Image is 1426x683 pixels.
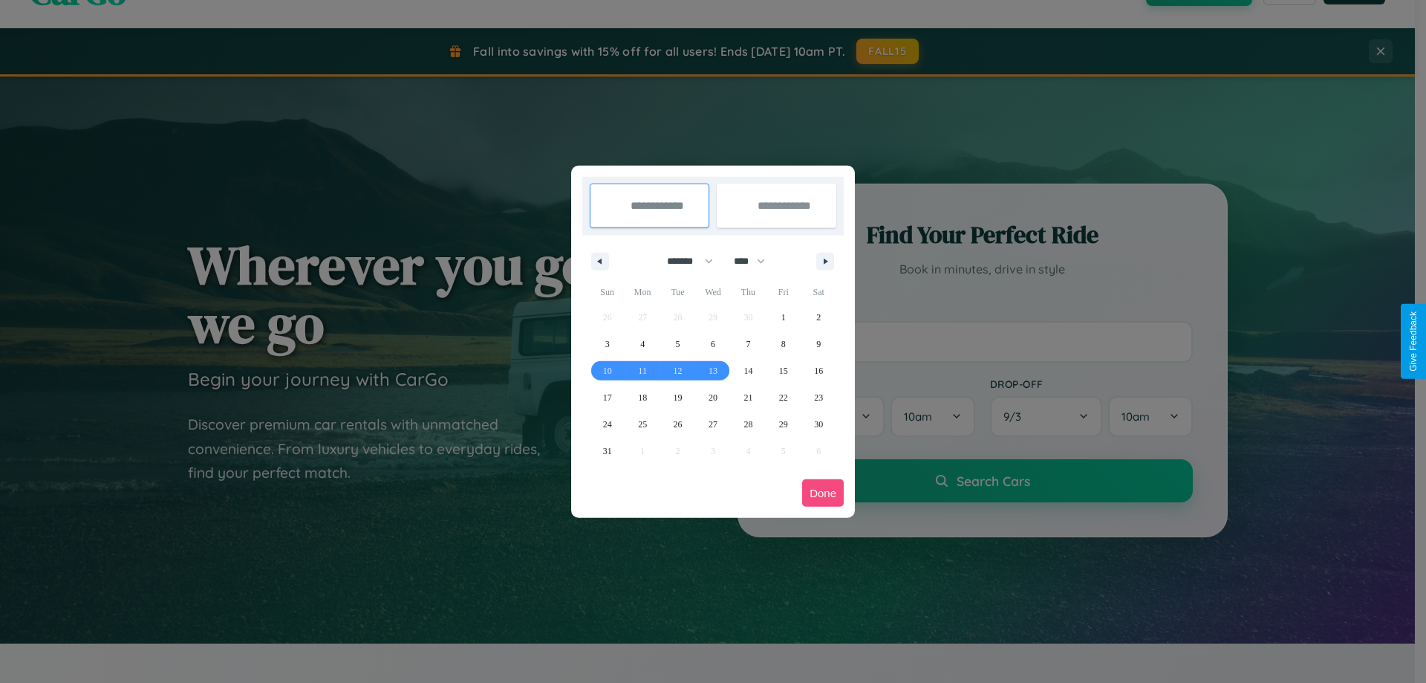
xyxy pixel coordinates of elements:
[674,384,683,411] span: 19
[802,479,844,507] button: Done
[801,384,836,411] button: 23
[781,304,786,331] span: 1
[603,411,612,438] span: 24
[779,411,788,438] span: 29
[590,357,625,384] button: 10
[590,411,625,438] button: 24
[766,411,801,438] button: 29
[1408,311,1419,372] div: Give Feedback
[695,331,730,357] button: 6
[625,411,660,438] button: 25
[766,384,801,411] button: 22
[743,411,752,438] span: 28
[781,331,786,357] span: 8
[709,384,717,411] span: 20
[603,357,612,384] span: 10
[801,331,836,357] button: 9
[814,357,823,384] span: 16
[638,357,647,384] span: 11
[731,384,766,411] button: 21
[605,331,610,357] span: 3
[695,384,730,411] button: 20
[660,331,695,357] button: 5
[638,384,647,411] span: 18
[625,357,660,384] button: 11
[766,331,801,357] button: 8
[709,357,717,384] span: 13
[731,357,766,384] button: 14
[660,357,695,384] button: 12
[801,304,836,331] button: 2
[816,331,821,357] span: 9
[695,280,730,304] span: Wed
[766,280,801,304] span: Fri
[638,411,647,438] span: 25
[711,331,715,357] span: 6
[816,304,821,331] span: 2
[603,438,612,464] span: 31
[625,331,660,357] button: 4
[801,280,836,304] span: Sat
[731,280,766,304] span: Thu
[590,384,625,411] button: 17
[695,411,730,438] button: 27
[603,384,612,411] span: 17
[674,357,683,384] span: 12
[660,280,695,304] span: Tue
[779,357,788,384] span: 15
[660,384,695,411] button: 19
[676,331,680,357] span: 5
[590,280,625,304] span: Sun
[590,438,625,464] button: 31
[766,304,801,331] button: 1
[625,384,660,411] button: 18
[731,331,766,357] button: 7
[590,331,625,357] button: 3
[779,384,788,411] span: 22
[801,411,836,438] button: 30
[731,411,766,438] button: 28
[674,411,683,438] span: 26
[766,357,801,384] button: 15
[640,331,645,357] span: 4
[814,384,823,411] span: 23
[709,411,717,438] span: 27
[695,357,730,384] button: 13
[801,357,836,384] button: 16
[743,384,752,411] span: 21
[625,280,660,304] span: Mon
[743,357,752,384] span: 14
[746,331,750,357] span: 7
[660,411,695,438] button: 26
[814,411,823,438] span: 30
